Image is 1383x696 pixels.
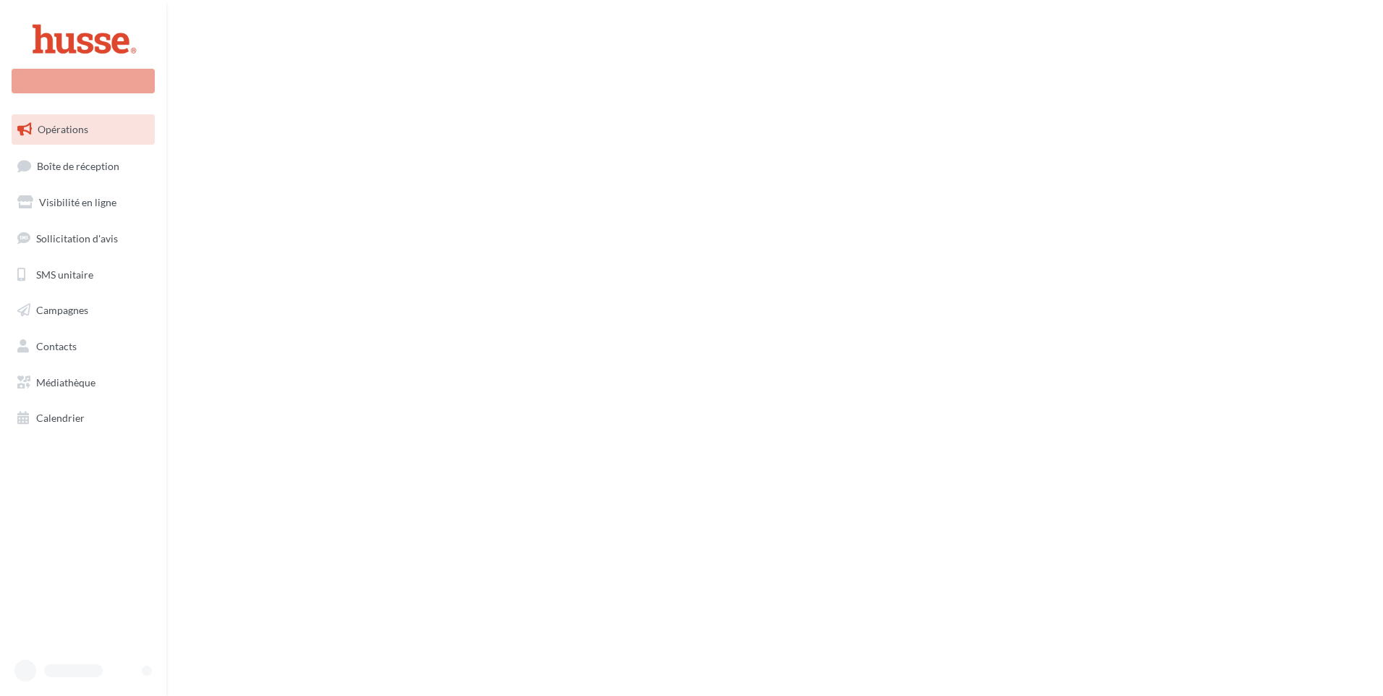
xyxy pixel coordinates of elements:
a: Sollicitation d'avis [9,224,158,254]
span: Boîte de réception [37,159,119,171]
span: Contacts [36,340,77,352]
span: SMS unitaire [36,268,93,280]
a: Calendrier [9,403,158,433]
span: Campagnes [36,304,88,316]
div: Nouvelle campagne [12,69,155,93]
span: Visibilité en ligne [39,196,116,208]
a: SMS unitaire [9,260,158,290]
span: Opérations [38,123,88,135]
a: Opérations [9,114,158,145]
span: Sollicitation d'avis [36,232,118,245]
span: Médiathèque [36,376,95,389]
a: Médiathèque [9,368,158,398]
a: Campagnes [9,295,158,326]
span: Calendrier [36,412,85,424]
a: Boîte de réception [9,150,158,182]
a: Visibilité en ligne [9,187,158,218]
a: Contacts [9,331,158,362]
